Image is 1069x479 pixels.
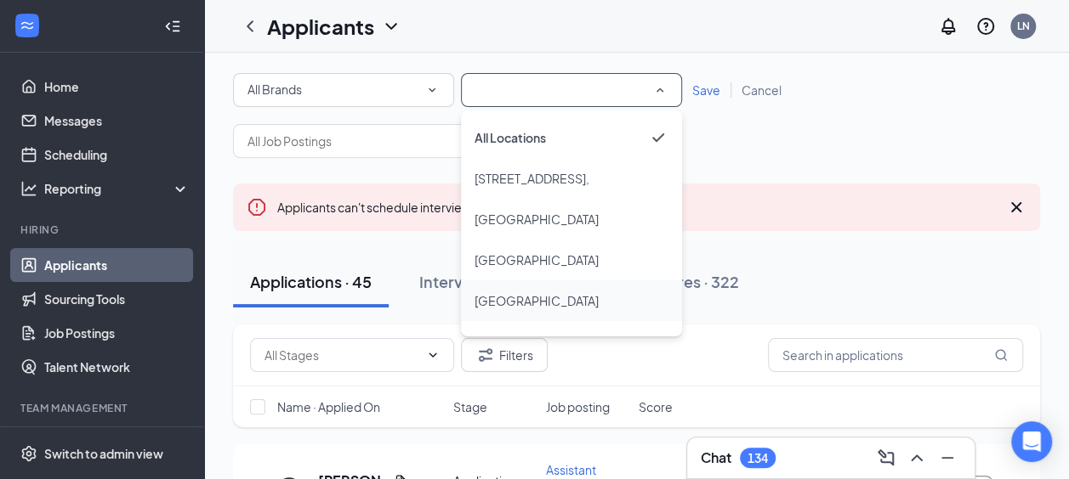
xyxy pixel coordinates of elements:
[903,444,930,471] button: ChevronUp
[461,199,682,239] li: Beaufort
[461,338,548,372] button: Filter Filters
[461,280,682,321] li: Terre Haute Fairgrounds
[460,134,474,148] svg: ChevronDown
[44,445,163,462] div: Switch to admin view
[264,346,419,364] input: All Stages
[475,293,599,308] span: Terre Haute Fairgrounds
[461,158,682,199] li: 7 Executive Blvd,
[267,12,374,41] h1: Applicants
[277,200,617,215] span: Applicants can't schedule interviews.
[44,70,190,104] a: Home
[44,180,190,197] div: Reporting
[652,82,668,98] svg: SmallChevronUp
[994,348,1008,362] svg: MagnifyingGlass
[546,398,610,415] span: Job posting
[247,80,440,100] div: All Brands
[748,451,768,465] div: 134
[1011,421,1052,462] div: Open Intercom Messenger
[250,271,372,292] div: Applications · 45
[768,338,1023,372] input: Search in applications
[247,197,267,217] svg: Error
[975,16,996,37] svg: QuestionInfo
[240,16,260,37] svg: ChevronLeft
[20,223,186,237] div: Hiring
[934,444,961,471] button: Minimize
[742,82,782,98] span: Cancel
[692,82,720,98] span: Save
[1017,19,1030,33] div: LN
[639,398,673,415] span: Score
[475,252,599,268] span: Newburgh
[938,16,958,37] svg: Notifications
[461,239,682,280] li: Newburgh
[20,180,37,197] svg: Analysis
[247,132,453,150] input: All Job Postings
[475,211,599,227] span: Beaufort
[247,82,302,97] span: All Brands
[937,448,958,468] svg: Minimize
[1006,197,1026,217] svg: Cross
[475,345,496,365] svg: Filter
[44,104,190,138] a: Messages
[461,321,682,362] li: Terre Haute, IN
[876,448,896,468] svg: ComposeMessage
[44,248,190,282] a: Applicants
[475,130,546,145] span: All Locations
[648,127,668,148] svg: Checkmark
[20,401,186,415] div: Team Management
[44,350,190,384] a: Talent Network
[873,444,900,471] button: ComposeMessage
[20,445,37,462] svg: Settings
[381,16,401,37] svg: ChevronDown
[277,398,380,415] span: Name · Applied On
[419,271,536,292] div: Interviews · 446
[44,138,190,172] a: Scheduling
[424,82,440,98] svg: SmallChevronDown
[461,117,682,158] li: All Locations
[164,18,181,35] svg: Collapse
[44,316,190,350] a: Job Postings
[701,448,731,467] h3: Chat
[907,448,927,468] svg: ChevronUp
[453,398,487,415] span: Stage
[475,171,589,186] span: 7 Executive Blvd,
[44,282,190,316] a: Sourcing Tools
[19,17,36,34] svg: WorkstreamLogo
[426,348,440,362] svg: ChevronDown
